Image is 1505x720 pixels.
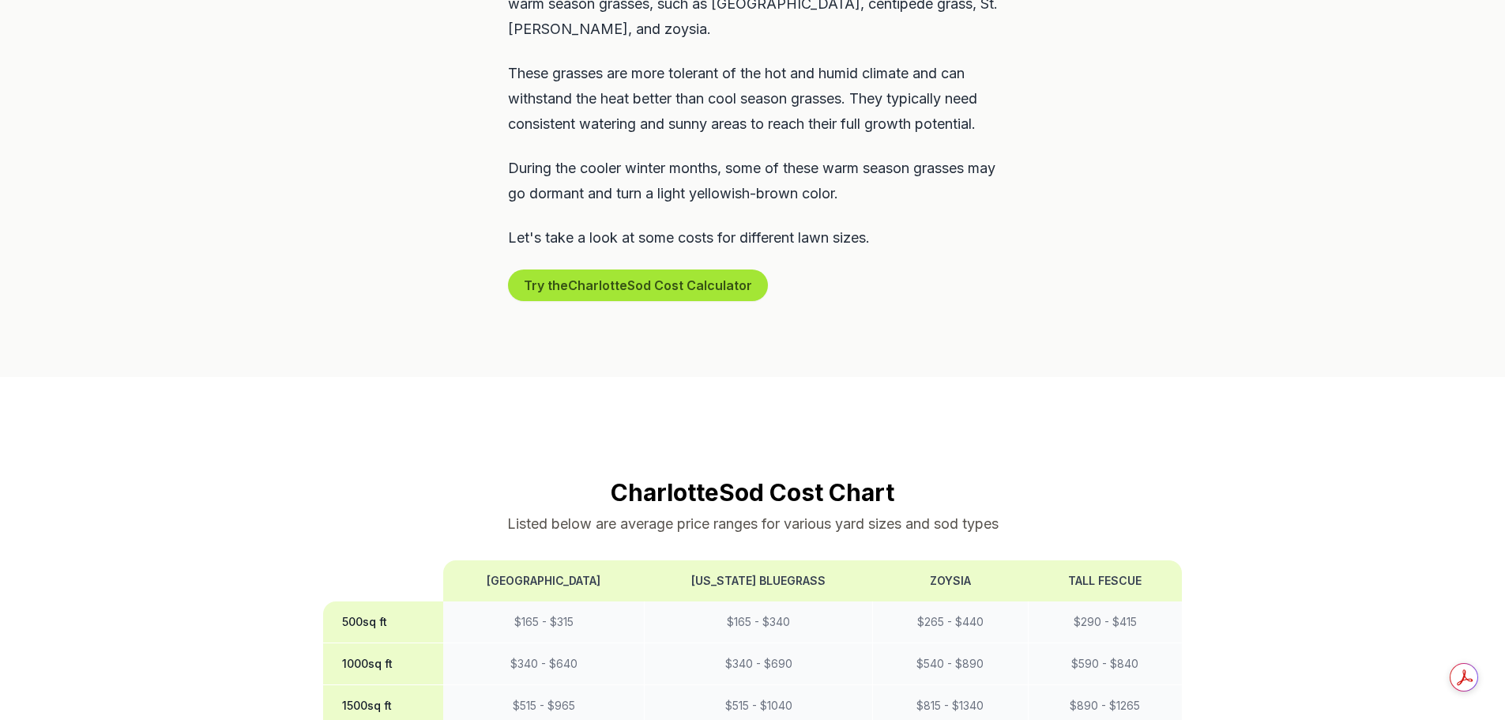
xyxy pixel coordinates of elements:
td: $ 165 - $ 315 [443,601,645,643]
th: 500 sq ft [323,601,444,643]
th: Tall Fescue [1028,560,1182,601]
td: $ 165 - $ 340 [645,601,873,643]
th: 1000 sq ft [323,643,444,685]
th: [GEOGRAPHIC_DATA] [443,560,645,601]
p: These grasses are more tolerant of the hot and humid climate and can withstand the heat better th... [508,61,998,137]
th: [US_STATE] Bluegrass [645,560,873,601]
td: $ 290 - $ 415 [1028,601,1182,643]
h2: Charlotte Sod Cost Chart [323,478,1183,507]
td: $ 340 - $ 640 [443,643,645,685]
td: $ 590 - $ 840 [1028,643,1182,685]
td: $ 265 - $ 440 [873,601,1028,643]
p: During the cooler winter months, some of these warm season grasses may go dormant and turn a ligh... [508,156,998,206]
p: Let's take a look at some costs for different lawn sizes. [508,225,998,251]
td: $ 340 - $ 690 [645,643,873,685]
p: Listed below are average price ranges for various yard sizes and sod types [323,513,1183,535]
td: $ 540 - $ 890 [873,643,1028,685]
th: Zoysia [873,560,1028,601]
button: Try theCharlotteSod Cost Calculator [508,270,768,301]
